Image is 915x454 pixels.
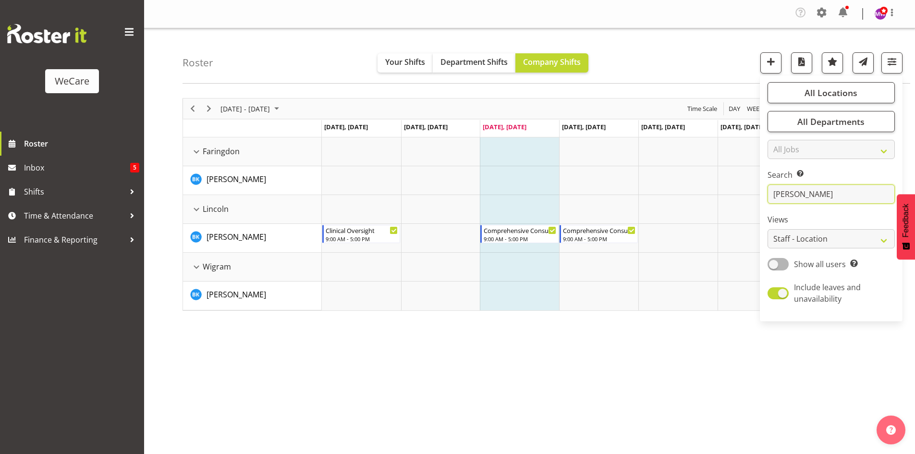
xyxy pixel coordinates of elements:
[440,57,508,67] span: Department Shifts
[768,169,895,181] label: Search
[886,425,896,435] img: help-xxl-2.png
[897,194,915,259] button: Feedback - Show survey
[562,123,606,131] span: [DATE], [DATE]
[183,166,322,195] td: Brian Ko resource
[203,261,231,272] span: Wigram
[184,98,201,119] div: Previous
[875,8,886,20] img: management-we-care10447.jpg
[686,103,718,115] span: Time Scale
[563,235,635,243] div: 9:00 AM - 5:00 PM
[322,137,876,310] table: Timeline Week of September 3, 2025
[484,225,556,235] div: Comprehensive Consult
[745,103,765,115] button: Timeline Week
[24,233,125,247] span: Finance & Reporting
[560,225,638,243] div: Brian Ko"s event - Comprehensive Consult Begin From Thursday, September 4, 2025 at 9:00:00 AM GMT...
[183,253,322,282] td: Wigram resource
[794,282,861,304] span: Include leaves and unavailability
[183,195,322,224] td: Lincoln resource
[24,209,125,223] span: Time & Attendance
[881,52,903,74] button: Filter Shifts
[183,282,322,310] td: Brian Ko resource
[207,173,266,185] a: [PERSON_NAME]
[24,160,130,175] span: Inbox
[220,103,271,115] span: [DATE] - [DATE]
[183,57,213,68] h4: Roster
[791,52,812,74] button: Download a PDF of the roster according to the set date range.
[484,235,556,243] div: 9:00 AM - 5:00 PM
[130,163,139,172] span: 5
[515,53,588,73] button: Company Shifts
[902,204,910,237] span: Feedback
[7,24,86,43] img: Rosterit website logo
[746,103,764,115] span: Week
[322,225,401,243] div: Brian Ko"s event - Clinical Oversight Begin From Monday, September 1, 2025 at 9:00:00 AM GMT+12:0...
[727,103,742,115] button: Timeline Day
[433,53,515,73] button: Department Shifts
[641,123,685,131] span: [DATE], [DATE]
[55,74,89,88] div: WeCare
[768,184,895,204] input: Search
[219,103,283,115] button: September 01 - 07, 2025
[822,52,843,74] button: Highlight an important date within the roster.
[794,259,846,270] span: Show all users
[183,224,322,253] td: Brian Ko resource
[183,98,877,311] div: Timeline Week of September 3, 2025
[186,103,199,115] button: Previous
[378,53,433,73] button: Your Shifts
[480,225,559,243] div: Brian Ko"s event - Comprehensive Consult Begin From Wednesday, September 3, 2025 at 9:00:00 AM GM...
[720,123,764,131] span: [DATE], [DATE]
[203,103,216,115] button: Next
[24,136,139,151] span: Roster
[404,123,448,131] span: [DATE], [DATE]
[768,111,895,132] button: All Departments
[207,174,266,184] span: [PERSON_NAME]
[760,52,781,74] button: Add a new shift
[326,235,398,243] div: 9:00 AM - 5:00 PM
[201,98,217,119] div: Next
[483,123,526,131] span: [DATE], [DATE]
[797,116,865,127] span: All Departments
[183,137,322,166] td: Faringdon resource
[523,57,581,67] span: Company Shifts
[768,214,895,225] label: Views
[203,146,240,157] span: Faringdon
[805,87,857,98] span: All Locations
[326,225,398,235] div: Clinical Oversight
[203,203,229,215] span: Lincoln
[728,103,741,115] span: Day
[686,103,719,115] button: Time Scale
[768,82,895,103] button: All Locations
[563,225,635,235] div: Comprehensive Consult
[24,184,125,199] span: Shifts
[324,123,368,131] span: [DATE], [DATE]
[207,231,266,243] a: [PERSON_NAME]
[207,289,266,300] a: [PERSON_NAME]
[385,57,425,67] span: Your Shifts
[853,52,874,74] button: Send a list of all shifts for the selected filtered period to all rostered employees.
